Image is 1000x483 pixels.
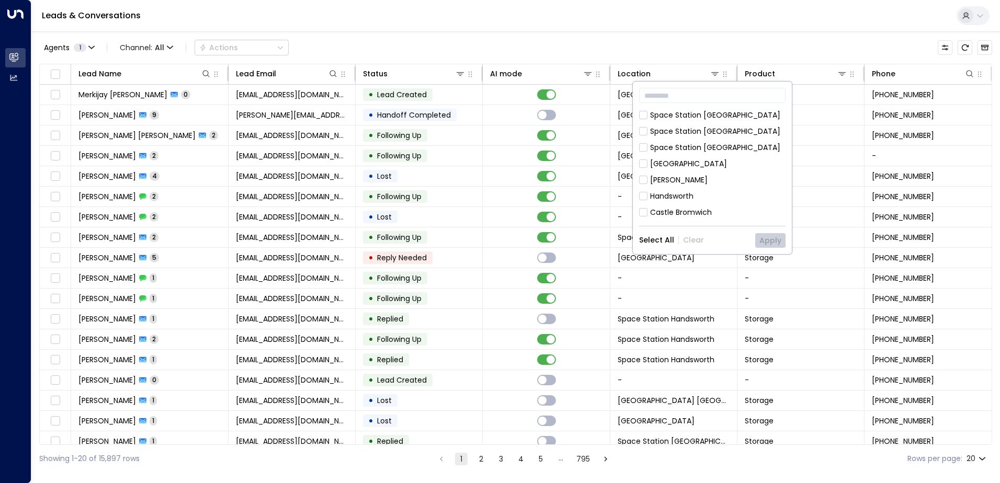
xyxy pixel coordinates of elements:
[78,232,136,243] span: Matjaz Ogrinc
[78,416,136,426] span: Wilson Rosses
[150,436,157,445] span: 1
[39,40,98,55] button: Agents1
[650,110,780,121] div: Space Station [GEOGRAPHIC_DATA]
[639,158,786,169] div: [GEOGRAPHIC_DATA]
[236,375,348,385] span: rossw@purpledoor.co.uk
[78,293,136,304] span: Wilson Rosses
[49,170,62,183] span: Toggle select row
[377,273,422,283] span: Following Up
[872,212,934,222] span: +447526970468
[44,44,70,51] span: Agents
[599,453,612,465] button: Go to next page
[49,149,62,163] span: Toggle select row
[150,355,157,364] span: 1
[872,171,934,181] span: +447506522826
[363,67,465,80] div: Status
[49,129,62,142] span: Toggle select row
[49,435,62,448] span: Toggle select row
[377,416,392,426] span: Lost
[78,191,136,202] span: Ruby Khan
[475,453,487,465] button: Go to page 2
[78,171,136,181] span: Ruby Khan
[938,40,952,55] button: Customize
[745,252,774,263] span: Storage
[872,375,934,385] span: +441252645332
[872,252,934,263] span: +447903112333
[150,335,158,343] span: 2
[618,354,714,365] span: Space Station Handsworth
[639,142,786,153] div: Space Station [GEOGRAPHIC_DATA]
[618,151,730,161] span: Space Station Kilburn
[618,395,730,406] span: Space Station St Johns Wood
[490,67,593,80] div: AI mode
[78,395,136,406] span: Wilson Rosses
[377,151,422,161] span: Following Up
[618,334,714,344] span: Space Station Handsworth
[49,292,62,305] span: Toggle select row
[150,253,159,262] span: 5
[650,126,780,137] div: Space Station [GEOGRAPHIC_DATA]
[49,353,62,366] span: Toggle select row
[610,370,737,390] td: -
[650,175,708,186] div: [PERSON_NAME]
[639,236,674,244] button: Select All
[377,232,422,243] span: Following Up
[150,192,158,201] span: 2
[377,314,403,324] span: Replied
[42,9,141,21] a: Leads & Conversations
[236,151,348,161] span: alan253245@gmail.com
[872,436,934,446] span: +441252645332
[49,190,62,203] span: Toggle select row
[872,314,934,324] span: +441252645332
[377,191,422,202] span: Following Up
[368,412,373,430] div: •
[495,453,507,465] button: Go to page 3
[236,252,348,263] span: hmweightman@outlook.com
[39,453,140,464] div: Showing 1-20 of 15,897 rows
[236,89,348,100] span: merkijayboo@gmail.com
[907,453,962,464] label: Rows per page:
[49,251,62,264] span: Toggle select row
[78,375,136,385] span: Wilson Rosses
[377,130,422,141] span: Following Up
[368,249,373,267] div: •
[195,40,289,55] button: Actions
[49,211,62,224] span: Toggle select row
[618,130,730,141] span: Space Station Kilburn
[745,354,774,365] span: Storage
[150,396,157,405] span: 1
[150,233,158,241] span: 2
[368,167,373,185] div: •
[745,334,774,344] span: Storage
[49,415,62,428] span: Toggle select row
[368,371,373,389] div: •
[377,110,451,120] span: Handoff Completed
[610,268,737,288] td: -
[535,453,547,465] button: Go to page 5
[639,207,786,218] div: Castle Bromwich
[78,67,211,80] div: Lead Name
[610,207,737,227] td: -
[737,370,865,390] td: -
[49,68,62,81] span: Toggle select all
[49,394,62,407] span: Toggle select row
[554,453,567,465] div: …
[368,228,373,246] div: •
[116,40,177,55] span: Channel:
[872,273,934,283] span: +447903112333
[49,88,62,101] span: Toggle select row
[236,67,338,80] div: Lead Email
[745,395,774,406] span: Storage
[455,453,468,465] button: page 1
[49,272,62,285] span: Toggle select row
[872,67,895,80] div: Phone
[737,268,865,288] td: -
[236,232,348,243] span: mmatjaz@gmail.com
[872,89,934,100] span: +447431614131
[78,436,136,446] span: Wilson Rosses
[650,142,780,153] div: Space Station [GEOGRAPHIC_DATA]
[236,212,348,222] span: mmatjaz@gmail.com
[368,392,373,409] div: •
[872,416,934,426] span: +441252645332
[368,106,373,124] div: •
